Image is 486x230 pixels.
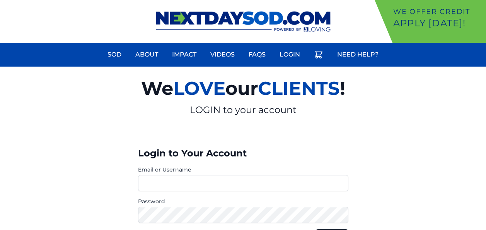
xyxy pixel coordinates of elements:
p: Apply [DATE]! [393,17,483,29]
a: About [131,45,163,64]
label: Password [138,197,348,205]
a: Sod [103,45,126,64]
p: We offer Credit [393,6,483,17]
span: CLIENTS [258,77,340,100]
a: Videos [206,45,239,64]
a: Impact [167,45,201,64]
a: FAQs [244,45,270,64]
a: Login [275,45,305,64]
h3: Login to Your Account [138,147,348,160]
label: Email or Username [138,166,348,173]
a: Need Help? [333,45,383,64]
p: LOGIN to your account [51,104,435,116]
span: LOVE [173,77,225,100]
h2: We our ! [51,73,435,104]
